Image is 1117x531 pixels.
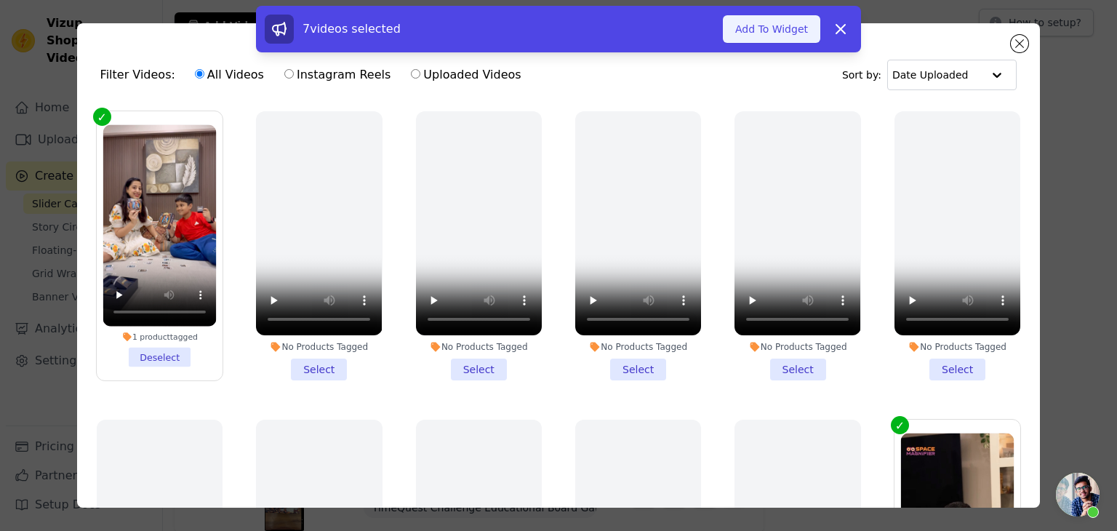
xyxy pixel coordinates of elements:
[284,65,391,84] label: Instagram Reels
[303,22,401,36] span: 7 videos selected
[100,58,529,92] div: Filter Videos:
[1056,473,1100,516] a: Open chat
[410,65,521,84] label: Uploaded Videos
[894,341,1020,353] div: No Products Tagged
[575,341,701,353] div: No Products Tagged
[194,65,265,84] label: All Videos
[256,341,382,353] div: No Products Tagged
[723,15,820,43] button: Add To Widget
[416,341,542,353] div: No Products Tagged
[842,60,1017,90] div: Sort by:
[734,341,860,353] div: No Products Tagged
[103,332,216,342] div: 1 product tagged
